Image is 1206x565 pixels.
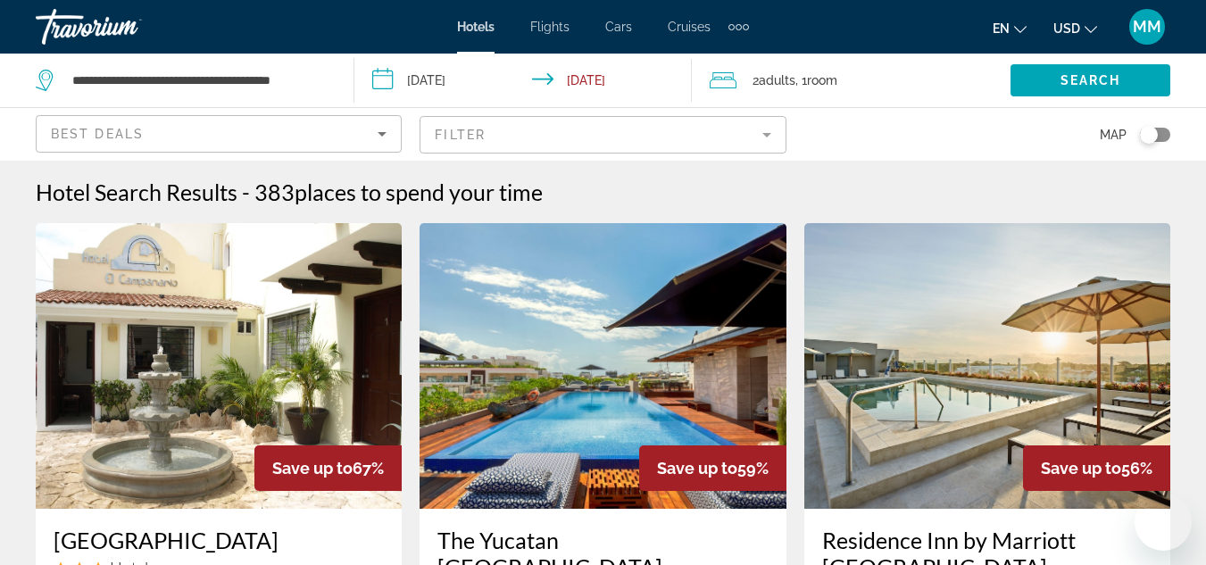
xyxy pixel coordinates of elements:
[1011,64,1170,96] button: Search
[51,123,387,145] mat-select: Sort by
[51,127,144,141] span: Best Deals
[993,21,1010,36] span: en
[1041,459,1121,478] span: Save up to
[1060,73,1121,87] span: Search
[1100,122,1127,147] span: Map
[804,223,1170,509] img: Hotel image
[1053,21,1080,36] span: USD
[36,179,237,205] h1: Hotel Search Results
[36,4,214,50] a: Travorium
[639,445,786,491] div: 59%
[54,527,384,553] a: [GEOGRAPHIC_DATA]
[272,459,353,478] span: Save up to
[1053,15,1097,41] button: Change currency
[753,68,795,93] span: 2
[1023,445,1170,491] div: 56%
[668,20,711,34] a: Cruises
[1124,8,1170,46] button: User Menu
[1133,18,1161,36] span: MM
[457,20,495,34] a: Hotels
[354,54,691,107] button: Check-in date: Dec 23, 2025 Check-out date: Dec 30, 2025
[254,445,402,491] div: 67%
[728,12,749,41] button: Extra navigation items
[692,54,1011,107] button: Travelers: 2 adults, 0 children
[254,179,543,205] h2: 383
[36,223,402,509] img: Hotel image
[242,179,250,205] span: -
[420,115,786,154] button: Filter
[807,73,837,87] span: Room
[420,223,786,509] img: Hotel image
[657,459,737,478] span: Save up to
[795,68,837,93] span: , 1
[759,73,795,87] span: Adults
[530,20,570,34] a: Flights
[1135,494,1192,551] iframe: Button to launch messaging window
[993,15,1027,41] button: Change language
[295,179,543,205] span: places to spend your time
[605,20,632,34] a: Cars
[1127,127,1170,143] button: Toggle map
